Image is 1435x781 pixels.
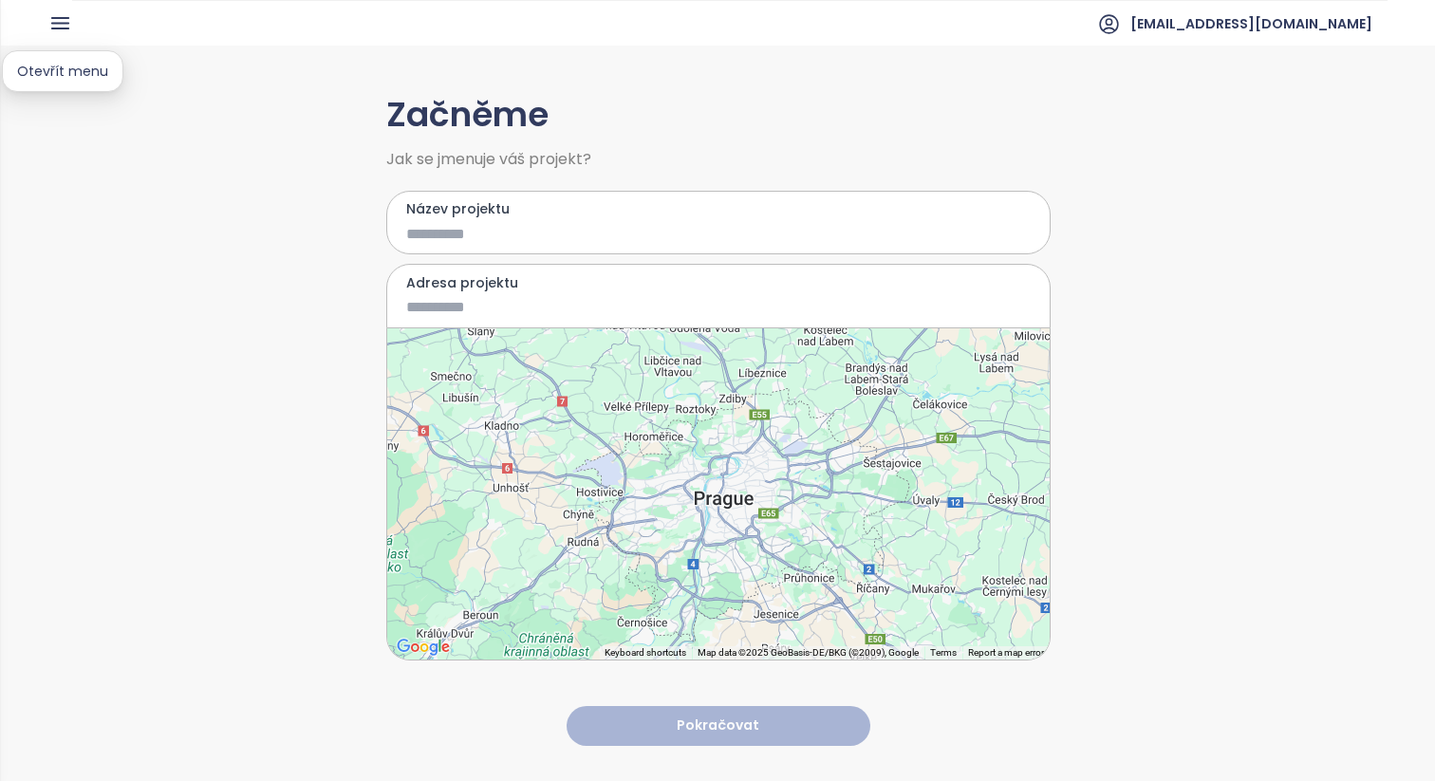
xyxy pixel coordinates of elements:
[968,647,1044,658] a: Report a map error
[1130,1,1372,46] span: [EMAIL_ADDRESS][DOMAIN_NAME]
[386,88,1051,142] h1: Začněme
[392,635,455,660] a: Open this area in Google Maps (opens a new window)
[698,647,919,658] span: Map data ©2025 GeoBasis-DE/BKG (©2009), Google
[406,198,1031,219] label: Název projektu
[392,635,455,660] img: Google
[930,647,957,658] a: Terms (opens in new tab)
[567,706,870,747] button: Pokračovat
[386,152,1051,167] span: Jak se jmenuje váš projekt?
[406,272,1031,293] label: Adresa projektu
[2,50,123,92] div: Otevřít menu
[605,646,686,660] button: Keyboard shortcuts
